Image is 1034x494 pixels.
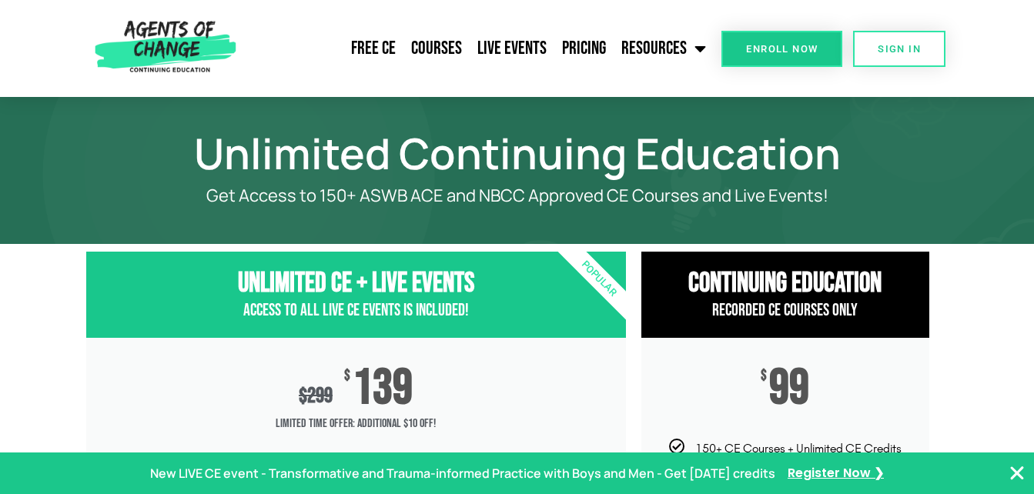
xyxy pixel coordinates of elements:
[86,409,626,439] span: Limited Time Offer: Additional $10 OFF!
[299,383,333,409] div: 299
[243,29,714,68] nav: Menu
[746,44,818,54] span: Enroll Now
[1008,464,1026,482] button: Close Banner
[150,462,775,485] p: New LIVE CE event - Transformative and Trauma-informed Practice with Boys and Men - Get [DATE] cr...
[761,369,767,384] span: $
[554,29,614,68] a: Pricing
[299,383,307,409] span: $
[614,29,714,68] a: Resources
[769,369,809,409] span: 99
[853,31,945,67] a: SIGN IN
[721,31,842,67] a: Enroll Now
[641,267,929,300] h3: Continuing Education
[403,29,470,68] a: Courses
[470,29,554,68] a: Live Events
[878,44,921,54] span: SIGN IN
[140,186,895,205] p: Get Access to 150+ ASWB ACE and NBCC Approved CE Courses and Live Events!
[510,190,688,368] div: Popular
[695,441,902,456] span: 150+ CE Courses + Unlimited CE Credits
[79,135,956,171] h1: Unlimited Continuing Education
[343,29,403,68] a: Free CE
[353,369,413,409] span: 139
[788,462,884,485] a: Register Now ❯
[243,300,469,321] span: Access to All Live CE Events Is Included!
[712,300,858,321] span: Recorded CE Courses Only
[86,267,626,300] h3: Unlimited CE + Live Events
[344,369,350,384] span: $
